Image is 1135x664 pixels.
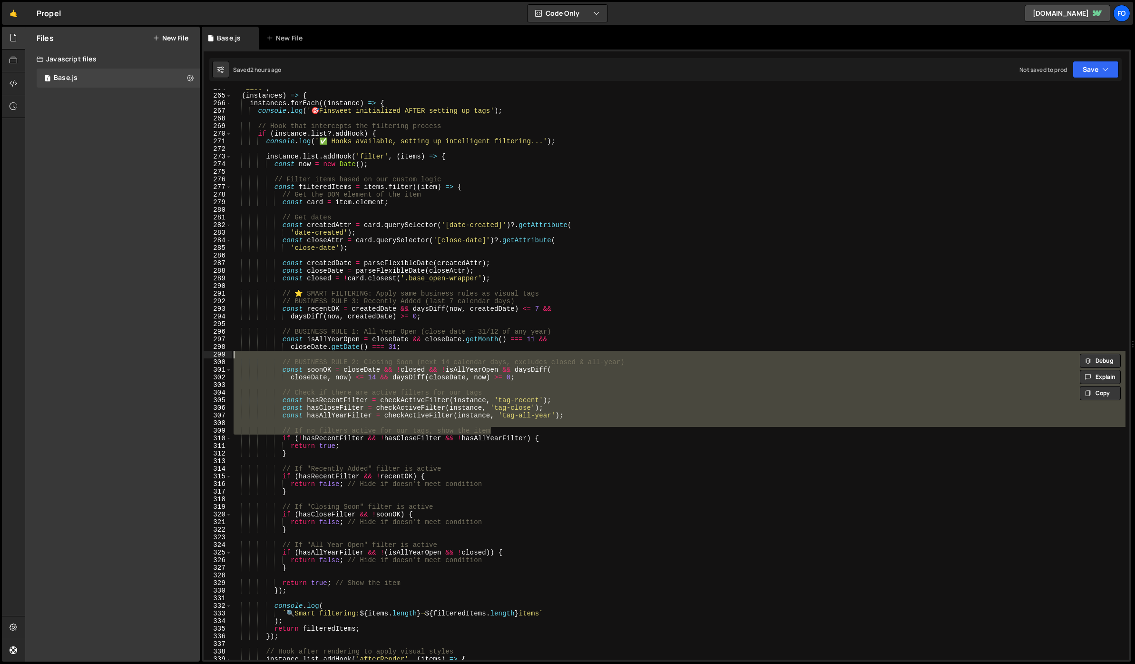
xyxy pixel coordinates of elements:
[204,488,232,496] div: 317
[204,503,232,511] div: 319
[204,115,232,122] div: 268
[1080,370,1121,384] button: Explain
[233,66,282,74] div: Saved
[204,412,232,419] div: 307
[1080,354,1121,368] button: Debug
[204,511,232,518] div: 320
[37,69,200,88] div: 17111/47186.js
[204,229,232,237] div: 283
[528,5,607,22] button: Code Only
[204,259,232,267] div: 287
[204,275,232,282] div: 289
[37,8,61,19] div: Propel
[204,99,232,107] div: 266
[204,138,232,145] div: 271
[204,145,232,153] div: 272
[1073,61,1119,78] button: Save
[204,305,232,313] div: 293
[153,34,188,42] button: New File
[217,33,241,43] div: Base.js
[204,160,232,168] div: 274
[204,602,232,610] div: 332
[204,610,232,617] div: 333
[204,282,232,290] div: 290
[204,556,232,564] div: 326
[204,595,232,602] div: 331
[204,320,232,328] div: 295
[204,313,232,320] div: 294
[204,427,232,435] div: 309
[204,526,232,534] div: 322
[204,396,232,404] div: 305
[204,435,232,442] div: 310
[204,419,232,427] div: 308
[204,625,232,633] div: 335
[204,176,232,183] div: 276
[204,191,232,198] div: 278
[204,297,232,305] div: 292
[204,640,232,648] div: 337
[204,579,232,587] div: 329
[204,183,232,191] div: 277
[266,33,306,43] div: New File
[204,328,232,336] div: 296
[204,153,232,160] div: 273
[204,381,232,389] div: 303
[1025,5,1110,22] a: [DOMAIN_NAME]
[204,130,232,138] div: 270
[54,74,78,82] div: Base.js
[204,267,232,275] div: 288
[204,198,232,206] div: 279
[204,237,232,244] div: 284
[204,617,232,625] div: 334
[204,336,232,343] div: 297
[204,655,232,663] div: 339
[204,496,232,503] div: 318
[2,2,25,25] a: 🤙
[204,549,232,556] div: 325
[25,50,200,69] div: Javascript files
[204,534,232,541] div: 323
[204,351,232,358] div: 299
[204,358,232,366] div: 300
[204,221,232,229] div: 282
[204,244,232,252] div: 285
[204,366,232,374] div: 301
[204,541,232,549] div: 324
[204,404,232,412] div: 306
[204,648,232,655] div: 338
[204,290,232,297] div: 291
[45,75,50,83] span: 1
[204,107,232,115] div: 267
[204,465,232,473] div: 314
[204,343,232,351] div: 298
[204,214,232,221] div: 281
[1113,5,1130,22] a: fo
[250,66,282,74] div: 2 hours ago
[204,633,232,640] div: 336
[1080,386,1121,400] button: Copy
[204,457,232,465] div: 313
[204,206,232,214] div: 280
[204,92,232,99] div: 265
[204,252,232,259] div: 286
[204,450,232,457] div: 312
[204,572,232,579] div: 328
[37,33,54,43] h2: Files
[204,374,232,381] div: 302
[204,564,232,572] div: 327
[204,168,232,176] div: 275
[204,518,232,526] div: 321
[204,389,232,396] div: 304
[204,480,232,488] div: 316
[204,473,232,480] div: 315
[204,122,232,130] div: 269
[1019,66,1067,74] div: Not saved to prod
[204,442,232,450] div: 311
[204,587,232,595] div: 330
